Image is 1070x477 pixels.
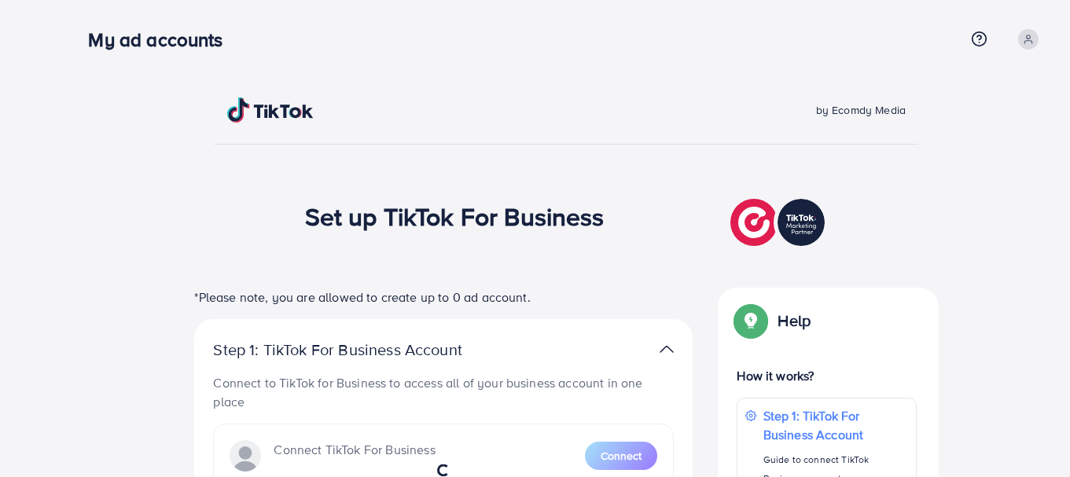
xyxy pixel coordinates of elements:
p: Step 1: TikTok For Business Account [763,406,908,444]
img: Popup guide [737,306,765,335]
span: by Ecomdy Media [816,102,906,118]
p: Step 1: TikTok For Business Account [213,340,512,359]
img: TikTok [227,97,314,123]
p: Help [778,311,811,330]
p: How it works? [737,366,916,385]
img: TikTok partner [660,338,674,361]
p: *Please note, you are allowed to create up to 0 ad account. [194,288,693,306]
img: TikTok partner [730,195,829,250]
h3: My ad accounts [88,28,235,51]
h1: Set up TikTok For Business [305,201,605,231]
